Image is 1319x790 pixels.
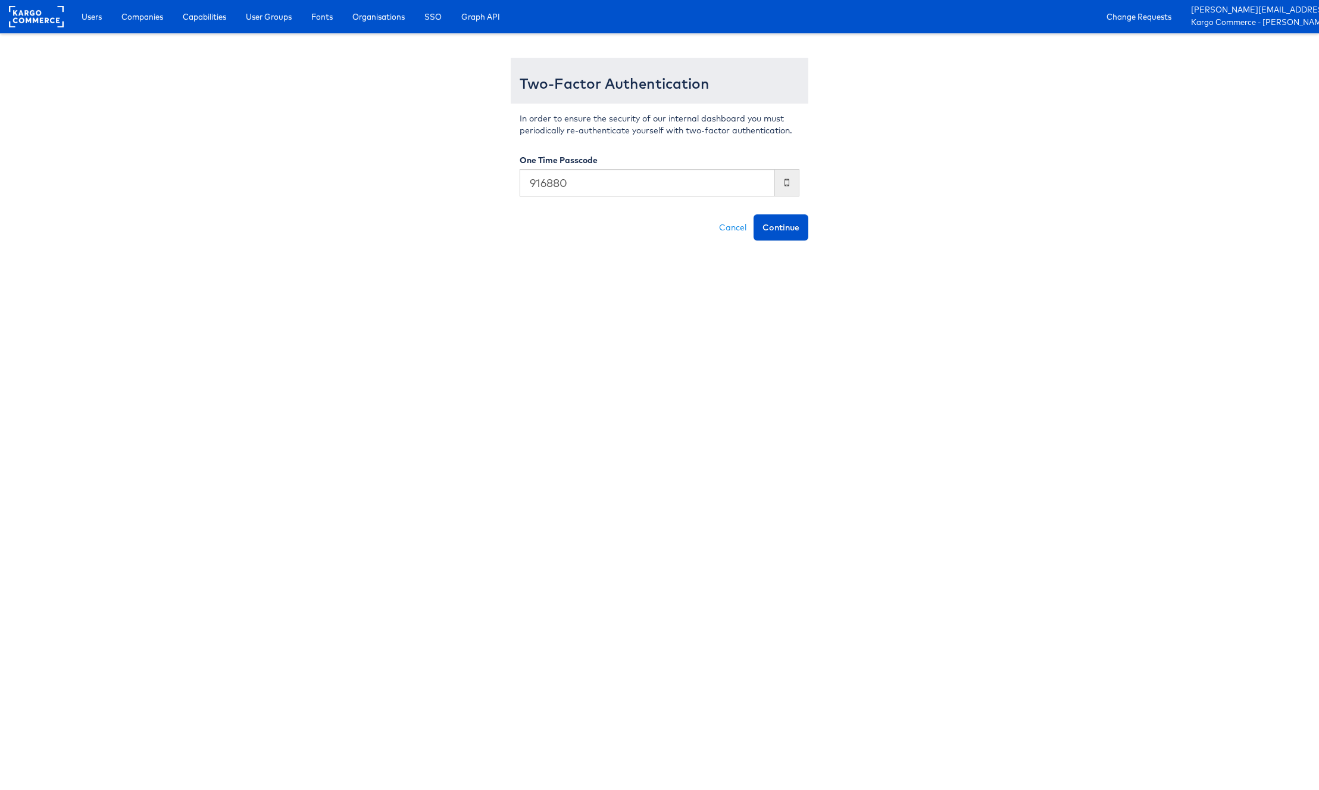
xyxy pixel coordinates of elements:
[1191,4,1310,17] a: [PERSON_NAME][EMAIL_ADDRESS][PERSON_NAME][DOMAIN_NAME]
[112,6,172,27] a: Companies
[520,113,799,136] p: In order to ensure the security of our internal dashboard you must periodically re-authenticate y...
[302,6,342,27] a: Fonts
[352,11,405,23] span: Organisations
[82,11,102,23] span: Users
[343,6,414,27] a: Organisations
[452,6,509,27] a: Graph API
[424,11,442,23] span: SSO
[237,6,301,27] a: User Groups
[461,11,500,23] span: Graph API
[1191,17,1310,29] a: Kargo Commerce - [PERSON_NAME]
[246,11,292,23] span: User Groups
[73,6,111,27] a: Users
[712,214,754,241] a: Cancel
[174,6,235,27] a: Capabilities
[415,6,451,27] a: SSO
[520,154,598,166] label: One Time Passcode
[520,76,799,91] h3: Two-Factor Authentication
[311,11,333,23] span: Fonts
[1098,6,1180,27] a: Change Requests
[183,11,226,23] span: Capabilities
[121,11,163,23] span: Companies
[754,214,808,241] button: Continue
[520,169,775,196] input: Enter the code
